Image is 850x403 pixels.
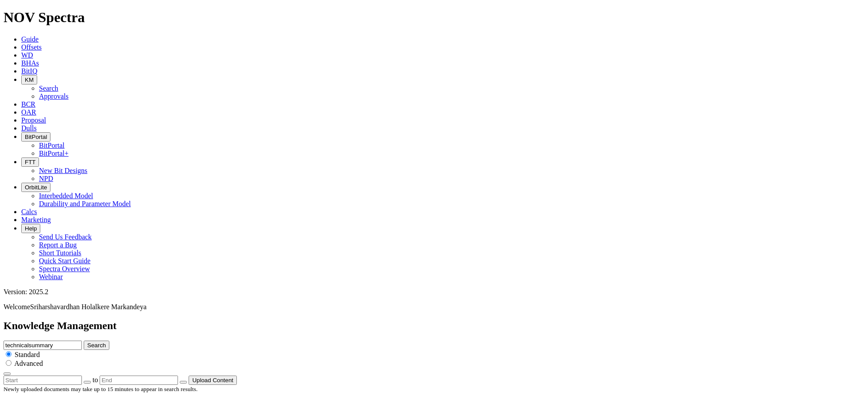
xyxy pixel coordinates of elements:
[39,265,90,273] a: Spectra Overview
[21,132,50,142] button: BitPortal
[21,124,37,132] a: Dulls
[14,360,43,367] span: Advanced
[15,351,40,358] span: Standard
[21,216,51,223] a: Marketing
[39,84,58,92] a: Search
[39,150,69,157] a: BitPortal+
[39,175,53,182] a: NPD
[21,59,39,67] a: BHAs
[21,108,36,116] a: OAR
[39,241,77,249] a: Report a Bug
[21,67,37,75] a: BitIQ
[39,249,81,257] a: Short Tutorials
[39,192,93,200] a: Interbedded Model
[189,376,237,385] button: Upload Content
[4,386,197,392] small: Newly uploaded documents may take up to 15 minutes to appear in search results.
[39,273,63,280] a: Webinar
[4,303,846,311] p: Welcome
[25,159,35,165] span: FTT
[4,341,82,350] input: e.g. Smoothsteer Record
[25,134,47,140] span: BitPortal
[4,376,82,385] input: Start
[93,376,98,384] span: to
[21,51,33,59] a: WD
[21,224,40,233] button: Help
[21,35,39,43] a: Guide
[39,257,90,265] a: Quick Start Guide
[21,43,42,51] a: Offsets
[21,183,50,192] button: OrbitLite
[39,233,92,241] a: Send Us Feedback
[25,184,47,191] span: OrbitLite
[39,142,65,149] a: BitPortal
[84,341,109,350] button: Search
[21,208,37,215] a: Calcs
[100,376,178,385] input: End
[21,100,35,108] a: BCR
[4,320,846,332] h2: Knowledge Management
[39,92,69,100] a: Approvals
[4,9,846,26] h1: NOV Spectra
[39,200,131,207] a: Durability and Parameter Model
[21,116,46,124] a: Proposal
[21,75,37,84] button: KM
[39,167,87,174] a: New Bit Designs
[4,288,846,296] div: Version: 2025.2
[25,225,37,232] span: Help
[21,157,39,167] button: FTT
[25,77,34,83] span: KM
[30,303,147,311] span: Sriharshavardhan Holalkere Markandeya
